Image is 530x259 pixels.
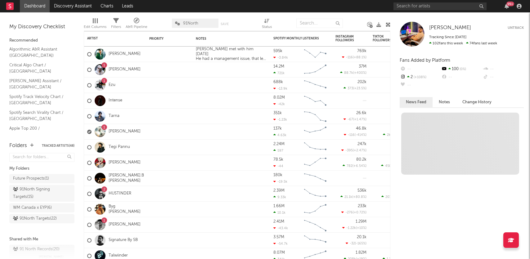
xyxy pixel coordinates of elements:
[429,35,466,39] span: Tracking Since: [DATE]
[483,65,524,73] div: --
[9,125,68,138] a: Apple Top 200 / [GEOGRAPHIC_DATA]
[345,211,353,214] span: -276
[301,140,329,155] svg: Chart title
[385,195,391,199] span: 207
[273,220,284,224] div: 2.41M
[9,109,68,122] a: Spotify Search Virality Chart / [GEOGRAPHIC_DATA]
[343,164,366,168] div: ( )
[109,51,141,57] a: [PERSON_NAME]
[359,65,366,69] div: 37M
[9,236,74,243] div: Shared with Me
[109,83,115,88] a: Ezu
[354,87,366,90] span: +23.5 %
[273,127,282,131] div: 137k
[273,195,286,199] div: 9.33k
[273,87,287,91] div: -13.9k
[301,155,329,171] svg: Chart title
[273,251,285,255] div: 8.07M
[84,16,106,33] div: Edit Columns
[273,133,286,137] div: 4.63k
[301,217,329,233] svg: Chart title
[273,111,282,115] div: 351k
[126,16,147,33] div: A&R Pipeline
[356,133,366,137] span: -414 %
[273,102,285,106] div: -42k
[341,148,366,152] div: ( )
[273,96,285,100] div: 8.02M
[506,2,514,6] div: 99 +
[273,80,283,84] div: 688k
[301,93,329,109] svg: Chart title
[345,149,353,152] span: -395
[348,118,353,121] span: -67
[109,98,122,103] a: Intense
[347,164,353,168] span: 782
[344,195,352,199] span: 21.1k
[183,21,198,25] span: 91North
[262,23,272,31] div: Status
[109,222,141,227] a: [PERSON_NAME]
[301,202,329,217] svg: Chart title
[273,226,288,230] div: -43.4k
[356,242,366,245] span: -165 %
[109,114,119,119] a: Tarna
[350,242,355,245] span: -32
[301,186,329,202] svg: Chart title
[273,242,288,246] div: -54.7k
[505,4,509,9] button: 99+
[342,226,366,230] div: ( )
[109,145,130,150] a: Tegi Pannu
[348,87,353,90] span: 373
[357,235,366,239] div: 20.1k
[111,23,121,31] div: Filters
[42,144,74,147] button: Tracked Artists(48)
[357,142,366,146] div: 247k
[13,215,57,222] div: 91North Targets ( 22 )
[346,56,353,59] span: -116
[429,25,471,30] span: [PERSON_NAME]
[273,211,285,215] div: 10.1k
[9,185,74,202] a: 91North Signing Targets(15)
[273,142,285,146] div: 2.24M
[357,80,366,84] div: 202k
[456,97,498,107] button: Change History
[84,23,106,31] div: Edit Columns
[301,171,329,186] svg: Chart title
[356,220,366,224] div: 1.29M
[9,174,74,183] a: Future Prospects(1)
[109,173,144,184] a: [PERSON_NAME].B [PERSON_NAME]
[273,164,283,168] div: -44
[273,204,285,208] div: 1.66M
[354,71,366,75] span: +400 %
[433,97,456,107] button: Notes
[109,238,138,243] a: Signature By SB
[126,23,147,31] div: A&R Pipeline
[373,35,394,42] div: TikTok Followers
[354,211,366,214] span: +0.72 %
[508,25,524,31] button: Untrack
[9,46,68,59] a: Algorithmic A&R Assistant ([GEOGRAPHIC_DATA])
[13,246,60,253] div: 91 North Records ( 20 )
[441,73,482,81] div: --
[400,65,441,73] div: --
[301,124,329,140] svg: Chart title
[373,62,404,77] div: 0
[109,160,141,165] a: [PERSON_NAME]
[87,37,134,40] div: Artist
[344,117,366,121] div: ( )
[356,158,366,162] div: 80.2k
[353,164,366,168] span: +6.54 %
[13,186,57,201] div: 91North Signing Targets ( 15 )
[346,241,366,245] div: ( )
[221,22,229,26] button: Save
[301,47,329,62] svg: Chart title
[381,195,404,199] div: ( )
[9,78,68,90] a: [PERSON_NAME] Assistant / [GEOGRAPHIC_DATA]
[341,210,366,214] div: ( )
[273,158,283,162] div: 78.5k
[9,23,74,31] div: My Discovery Checklist
[13,175,49,182] div: Future Prospects ( 1 )
[273,149,283,153] div: 597
[273,49,282,53] div: 595k
[109,253,128,258] a: Talwiinder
